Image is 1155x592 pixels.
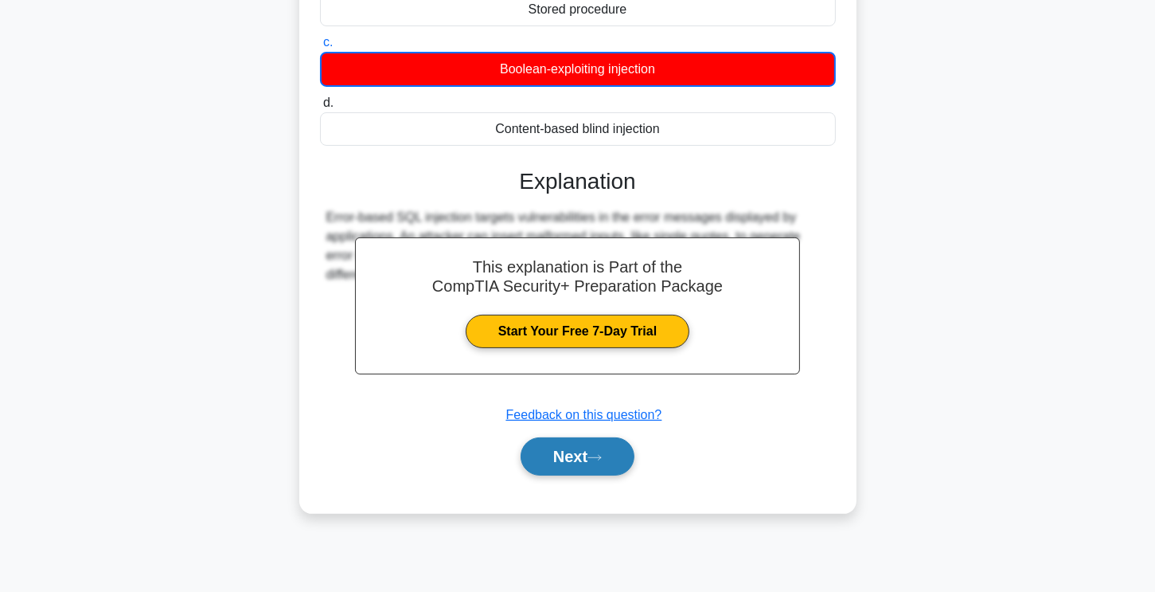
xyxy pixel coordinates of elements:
a: Start Your Free 7-Day Trial [466,315,689,348]
button: Next [521,437,634,476]
div: Boolean-exploiting injection [320,52,836,87]
span: c. [323,35,333,49]
a: Feedback on this question? [506,408,662,421]
h3: Explanation [330,168,826,195]
div: Content-based blind injection [320,112,836,146]
div: Error-based SQL injection targets vulnerabilities in the error messages displayed by applications... [326,208,829,284]
span: d. [323,96,334,109]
